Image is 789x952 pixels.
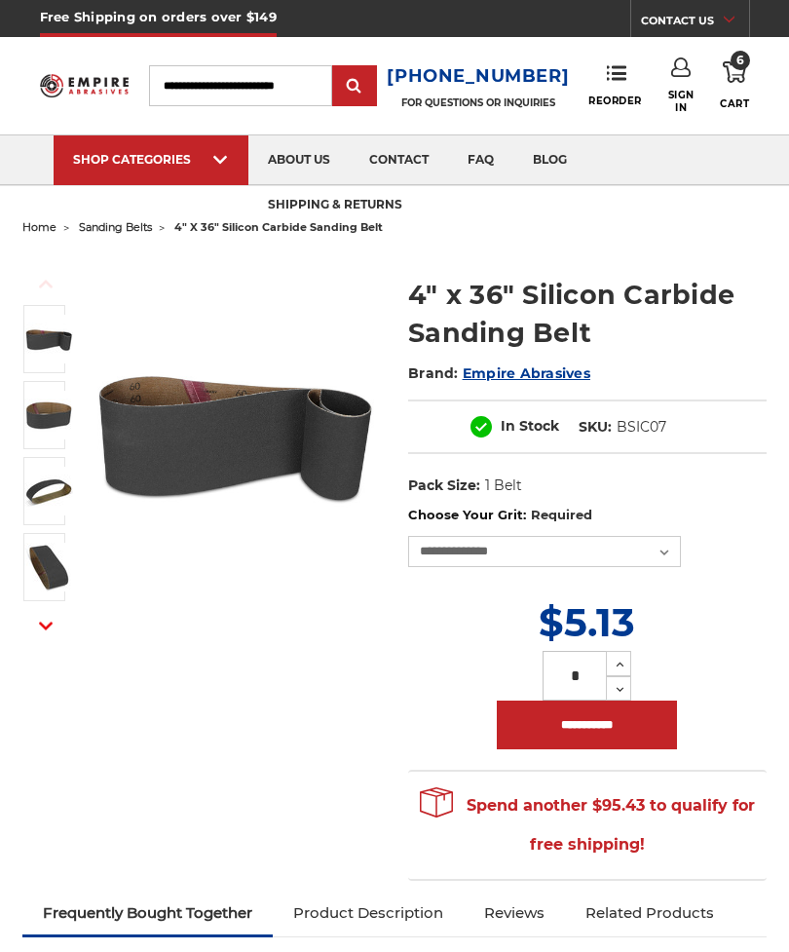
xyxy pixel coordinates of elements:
[73,152,229,167] div: SHOP CATEGORIES
[408,506,767,525] label: Choose Your Grit:
[731,51,750,70] span: 6
[641,10,749,37] a: CONTACT US
[24,315,73,363] img: 4" x 36" Silicon Carbide File Belt
[513,135,586,185] a: blog
[40,68,130,103] img: Empire Abrasives
[464,892,565,934] a: Reviews
[387,62,569,91] a: [PHONE_NUMBER]
[579,417,612,438] dt: SKU:
[22,220,56,234] a: home
[24,391,73,439] img: 4" x 36" Silicon Carbide Sanding Belt
[273,892,464,934] a: Product Description
[79,220,152,234] a: sanding belts
[588,95,642,107] span: Reorder
[531,507,592,522] small: Required
[248,181,422,231] a: shipping & returns
[485,476,522,496] dd: 1 Belt
[408,276,767,352] h1: 4" x 36" Silicon Carbide Sanding Belt
[448,135,513,185] a: faq
[720,57,749,113] a: 6 Cart
[22,892,273,934] a: Frequently Bought Together
[89,287,381,580] img: 4" x 36" Silicon Carbide File Belt
[24,467,73,515] img: 4" x 36" Sanding Belt SC
[350,135,448,185] a: contact
[22,605,69,647] button: Next
[387,96,569,109] p: FOR QUESTIONS OR INQUIRIES
[174,220,383,234] span: 4" x 36" silicon carbide sanding belt
[501,417,559,435] span: In Stock
[24,543,73,591] img: 4" x 36" - Silicon Carbide Sanding Belt
[588,64,642,106] a: Reorder
[539,598,635,646] span: $5.13
[408,476,480,496] dt: Pack Size:
[463,364,590,382] a: Empire Abrasives
[248,135,350,185] a: about us
[720,97,749,110] span: Cart
[22,263,69,305] button: Previous
[408,364,459,382] span: Brand:
[668,89,695,114] span: Sign In
[565,892,734,934] a: Related Products
[617,417,666,438] dd: BSIC07
[420,796,755,854] span: Spend another $95.43 to qualify for free shipping!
